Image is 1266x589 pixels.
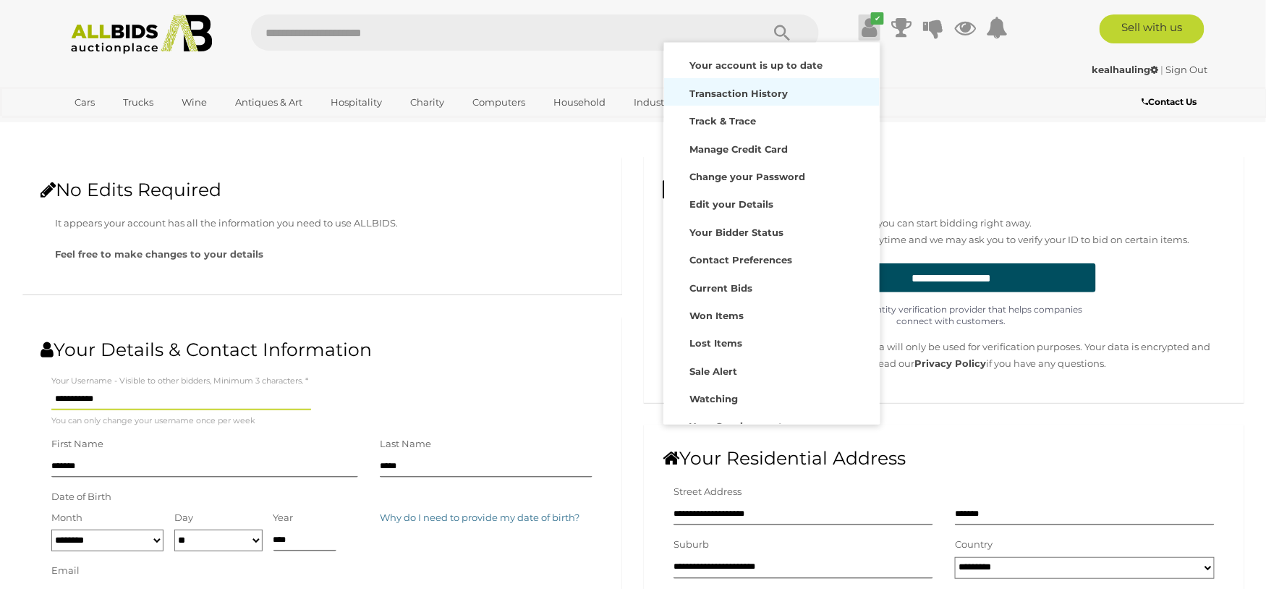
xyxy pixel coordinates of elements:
[747,14,819,51] button: Search
[664,161,880,189] a: Change your Password
[664,189,880,216] a: Edit your Details
[689,198,773,210] strong: Edit your Details
[689,226,783,238] strong: Your Bidder Status
[1161,64,1164,75] span: |
[664,384,880,411] a: Watching
[689,310,744,321] strong: Won Items
[689,59,823,71] strong: Your account is up to date
[689,282,752,294] strong: Current Bids
[664,328,880,355] a: Lost Items
[380,436,431,452] label: Last Name
[114,90,163,114] a: Trucks
[463,90,535,114] a: Computers
[51,436,103,452] label: First Name
[689,420,788,432] strong: Your Consignments
[664,300,880,328] a: Won Items
[174,509,193,526] label: Day
[321,90,391,114] a: Hospitality
[664,217,880,245] a: Your Bidder Status
[955,536,993,553] label: Country
[41,340,603,360] h2: Your Details & Contact Information
[664,245,880,272] a: Contact Preferences
[664,106,880,133] a: Track & Trace
[664,78,880,106] a: Transaction History
[674,483,742,500] label: Street Address
[1142,96,1197,107] b: Contact Us
[677,339,1225,373] p: ALLBIDS cares about your privacy. Your data will only be used for verification purposes. Your dat...
[226,90,312,114] a: Antiques & Art
[544,90,615,114] a: Household
[51,414,255,428] small: You can only change your username once per week
[914,357,986,369] a: Privacy Policy
[1092,64,1159,75] strong: kealhauling
[380,512,579,523] span: Why do I need to provide my date of birth?
[1092,64,1161,75] a: kealhauling
[664,411,880,438] a: Your Consignments
[664,134,880,161] a: Manage Credit Card
[1166,64,1208,75] a: Sign Out
[273,509,294,526] label: Year
[689,115,756,127] strong: Track & Trace
[689,393,738,404] strong: Watching
[55,248,263,260] strong: Feel free to make changes to your details
[689,337,742,349] strong: Lost Items
[689,171,805,182] strong: Change your Password
[689,254,792,266] strong: Contact Preferences
[689,143,788,155] strong: Manage Credit Card
[663,449,1225,469] h2: Your Residential Address
[689,365,737,377] strong: Sale Alert
[63,14,220,54] img: Allbids.com.au
[689,88,788,99] strong: Transaction History
[1142,94,1201,110] a: Contact Us
[55,215,603,232] p: It appears your account has all the information you need to use ALLBIDS.
[401,90,454,114] a: Charity
[51,488,111,505] label: Date of Birth
[859,14,880,41] a: ✔
[807,304,1096,327] p: is an identity verification provider that helps companies connect with customers.
[624,90,689,114] a: Industrial
[664,273,880,300] a: Current Bids
[1100,14,1205,43] a: Sell with us
[51,509,82,526] label: Month
[172,90,216,114] a: Wine
[871,12,884,25] i: ✔
[65,114,187,138] a: [GEOGRAPHIC_DATA]
[674,536,709,553] label: Suburb
[663,180,1225,200] h2: ID Verification
[677,215,1225,249] p: Unless you've been asked to verify your ID, you can start bidding right away. You can complete yo...
[664,50,880,77] a: Your account is up to date
[51,562,80,579] label: Email
[65,90,104,114] a: Cars
[664,356,880,384] a: Sale Alert
[41,180,603,200] h2: No Edits Required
